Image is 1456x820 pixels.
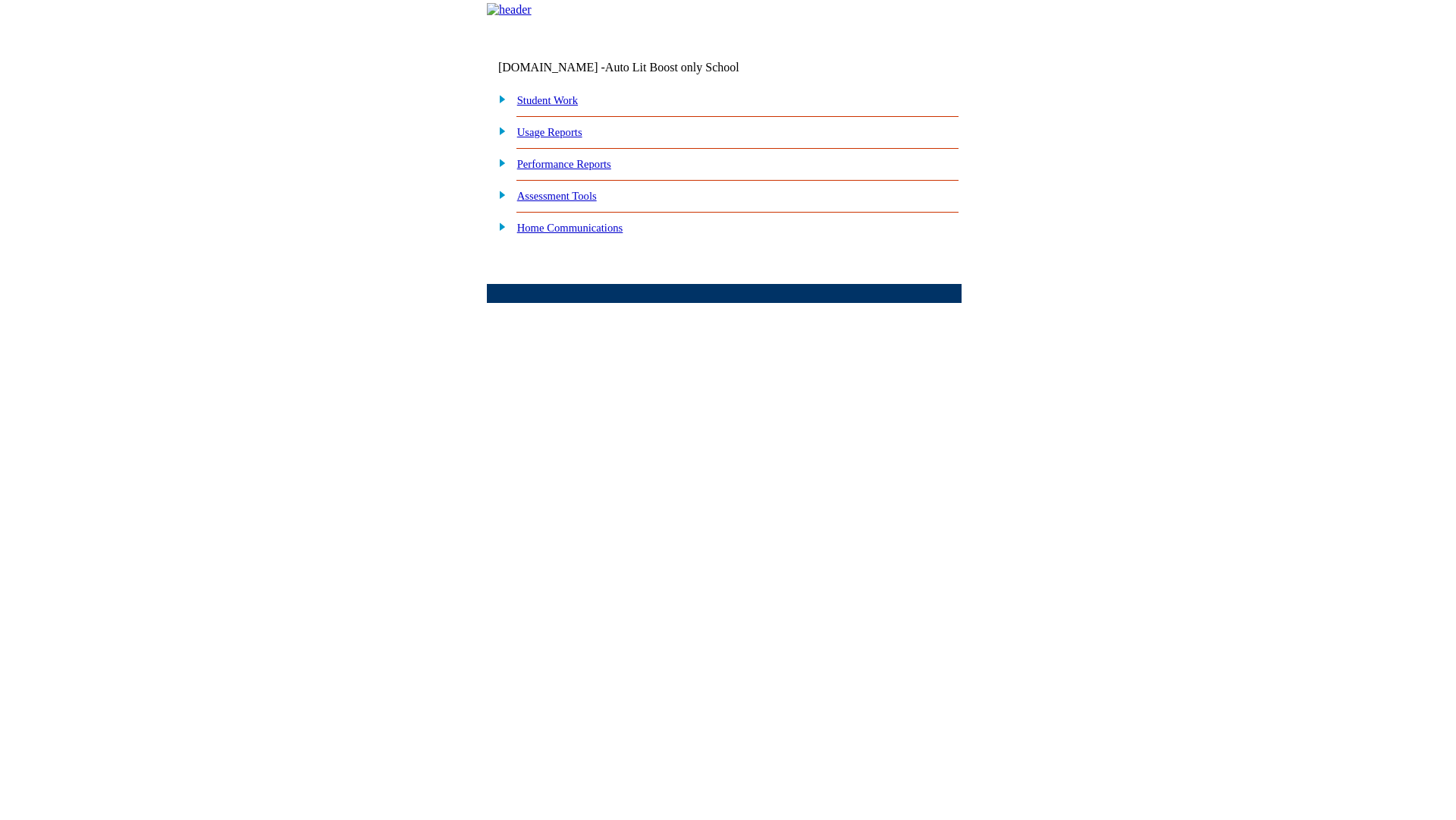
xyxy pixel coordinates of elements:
[491,92,507,106] img: plus.gif
[517,126,582,138] a: Usage Reports
[605,61,739,74] nobr: Auto Lit Boost only School
[491,219,507,233] img: plus.gif
[491,188,507,201] img: plus.gif
[491,124,507,137] img: plus.gif
[517,158,611,170] a: Performance Reports
[517,190,597,202] a: Assessment Tools
[517,222,623,234] a: Home Communications
[487,3,532,17] img: header
[498,61,777,74] td: [DOMAIN_NAME] -
[491,156,507,169] img: plus.gif
[517,94,578,106] a: Student Work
